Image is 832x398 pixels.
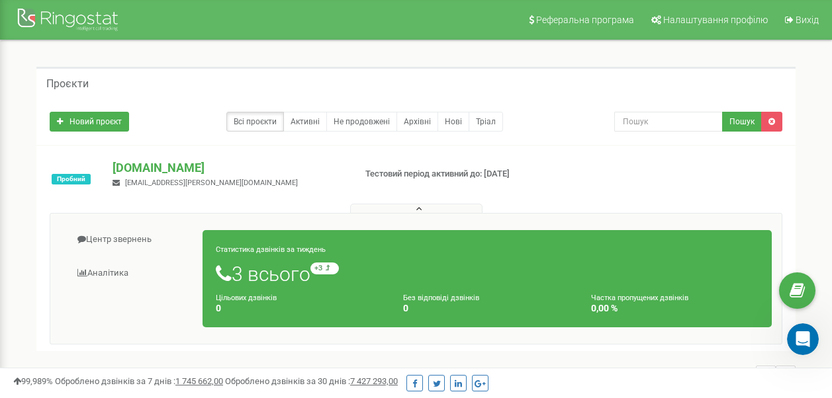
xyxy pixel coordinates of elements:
small: +3 [310,262,339,274]
span: Налаштування профілю [663,15,768,25]
button: Пошук [722,112,762,132]
input: Пошук [614,112,723,132]
p: [DOMAIN_NAME] [113,159,344,177]
small: Частка пропущених дзвінків [591,294,688,302]
h1: 3 всього [216,262,759,285]
h4: 0 [216,303,383,313]
small: Статистика дзвінків за тиждень [216,245,326,254]
span: Оброблено дзвінків за 30 днів : [225,376,398,386]
a: Тріал [469,112,503,132]
span: Реферальна програма [536,15,634,25]
iframe: Intercom live chat [787,323,819,355]
span: Вихід [796,15,819,25]
a: Центр звернень [60,223,203,256]
h4: 0,00 % [591,303,759,313]
a: Не продовжені [326,112,397,132]
a: Всі проєкти [226,112,284,132]
a: Аналiтика [60,257,203,290]
h4: 0 [403,303,571,313]
span: Оброблено дзвінків за 7 днів : [55,376,223,386]
span: [EMAIL_ADDRESS][PERSON_NAME][DOMAIN_NAME] [125,179,298,187]
p: Тестовий період активний до: [DATE] [365,168,533,180]
u: 1 745 662,00 [175,376,223,386]
a: Новий проєкт [50,112,129,132]
a: Активні [283,112,327,132]
a: Архівні [396,112,438,132]
small: Без відповіді дзвінків [403,294,479,302]
span: 99,989% [13,376,53,386]
span: Пробний [52,174,91,184]
h5: Проєкти [46,78,89,90]
a: Нові [438,112,469,132]
u: 7 427 293,00 [350,376,398,386]
small: Цільових дзвінків [216,294,277,302]
span: 1 - 1 of 1 [717,366,756,385]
